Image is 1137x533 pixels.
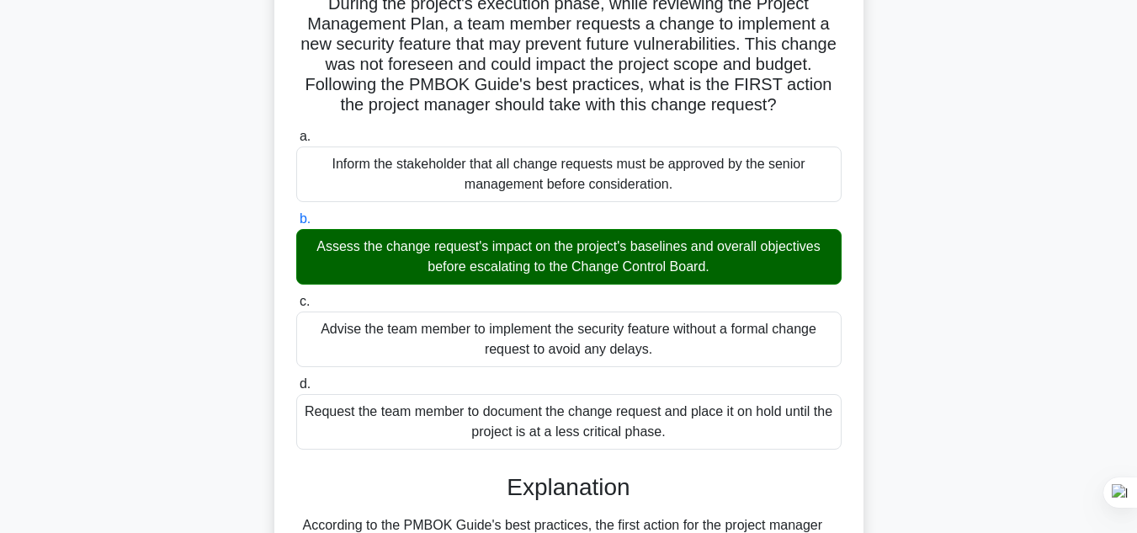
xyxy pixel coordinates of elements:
[296,229,842,285] div: Assess the change request's impact on the project's baselines and overall objectives before escal...
[300,129,311,143] span: a.
[300,376,311,391] span: d.
[300,294,310,308] span: c.
[296,394,842,450] div: Request the team member to document the change request and place it on hold until the project is ...
[300,211,311,226] span: b.
[306,473,831,502] h3: Explanation
[296,147,842,202] div: Inform the stakeholder that all change requests must be approved by the senior management before ...
[296,312,842,367] div: Advise the team member to implement the security feature without a formal change request to avoid...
